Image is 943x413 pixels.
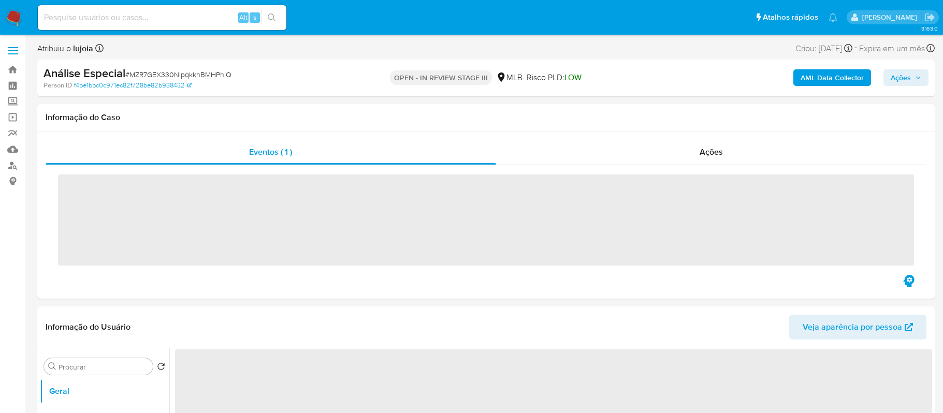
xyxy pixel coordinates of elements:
button: Ações [883,69,929,86]
h1: Informação do Usuário [46,322,130,332]
a: Notificações [829,13,837,22]
span: Expira em um mês [859,43,925,54]
span: - [854,41,857,55]
p: OPEN - IN REVIEW STAGE III [390,70,492,85]
div: MLB [496,72,523,83]
span: s [253,12,256,22]
b: lujoia [71,42,93,54]
span: Alt [239,12,248,22]
span: Ações [700,146,723,158]
span: Ações [891,69,911,86]
button: search-icon [261,10,282,25]
a: f4be1bbc0c971ec82f728be82b938432 [74,81,192,90]
input: Pesquise usuários ou casos... [38,11,286,24]
button: AML Data Collector [793,69,871,86]
button: Procurar [48,362,56,371]
span: Risco PLD: [527,72,582,83]
b: AML Data Collector [801,69,864,86]
h1: Informação do Caso [46,112,926,123]
b: Análise Especial [43,65,125,81]
button: Retornar ao pedido padrão [157,362,165,374]
b: Person ID [43,81,72,90]
span: Atribuiu o [37,43,93,54]
div: Criou: [DATE] [795,41,852,55]
span: # MZR7GEX330NlpqkknBMHPhiQ [125,69,231,80]
span: Eventos ( 1 ) [249,146,292,158]
input: Procurar [59,362,149,372]
button: Geral [40,379,169,404]
span: Veja aparência por pessoa [803,315,902,340]
a: Sair [924,12,935,23]
p: sara.carvalhaes@mercadopago.com.br [862,12,921,22]
span: LOW [564,71,582,83]
span: Atalhos rápidos [763,12,818,23]
span: ‌ [58,174,914,265]
button: Veja aparência por pessoa [789,315,926,340]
